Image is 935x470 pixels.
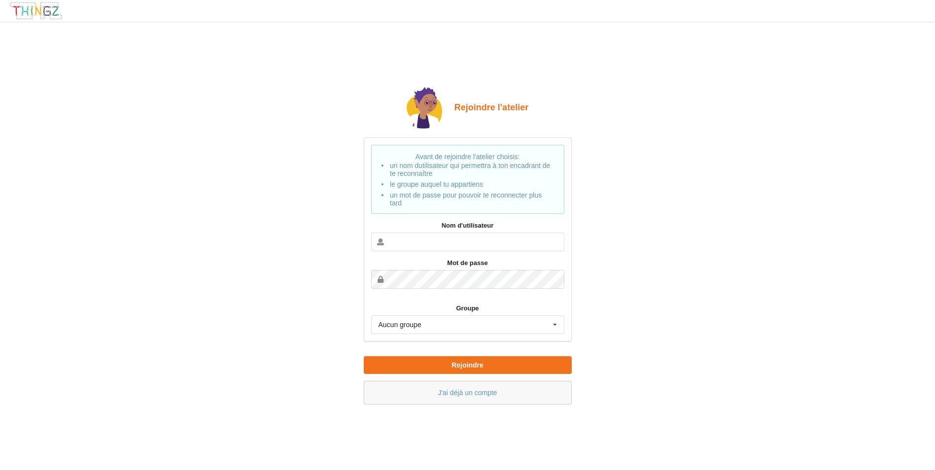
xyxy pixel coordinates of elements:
label: Groupe [371,303,564,313]
div: le groupe auquel tu appartiens [390,179,554,190]
div: un nom dutilisateur qui permettra à ton encadrant de te reconnaître [390,162,554,179]
a: J'ai déjà un compte [438,389,497,397]
div: un mot de passe pour pouvoir te reconnecter plus tard [390,190,554,207]
label: Mot de passe [371,258,564,268]
label: Nom d'utilisateur [371,221,564,231]
p: Avant de rejoindre l'atelier choisis: [381,152,554,207]
img: thingz_logo.png [9,1,63,20]
img: doc.svg [407,87,442,131]
div: Rejoindre l'atelier [364,86,572,131]
button: Rejoindre [364,356,572,374]
div: Aucun groupe [379,321,421,328]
